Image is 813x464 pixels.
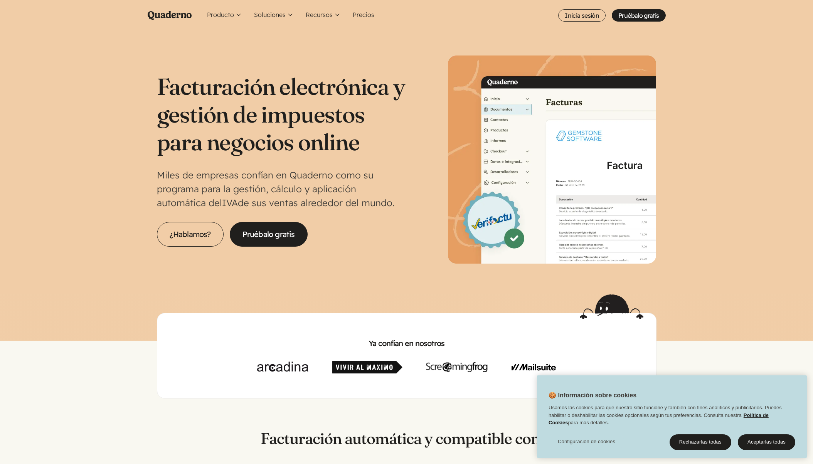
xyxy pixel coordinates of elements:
[230,222,308,247] a: Pruébalo gratis
[157,429,656,448] p: Facturación automática y compatible con…
[549,434,624,449] button: Configuración de cookies
[157,72,407,156] h1: Facturación electrónica y gestión de impuestos para negocios online
[448,55,656,264] img: Interfaz de Quaderno mostrando la página Factura con el distintivo Verifactu
[537,391,636,404] h2: 🍪 Información sobre cookies
[549,412,769,425] a: Política de Cookies
[558,9,606,22] a: Inicia sesión
[738,434,795,450] button: Aceptarlas todas
[426,361,488,373] img: Screaming Frog
[157,222,224,247] a: ¿Hablamos?
[670,434,731,450] button: Rechazarlas todas
[170,338,644,349] h2: Ya confían en nosotros
[222,197,238,208] abbr: Impuesto sobre el Valor Añadido
[612,9,665,22] a: Pruébalo gratis
[512,361,556,373] img: Mailsuite
[537,375,807,458] div: Cookie banner
[537,375,807,458] div: 🍪 Información sobre cookies
[537,404,807,430] div: Usamos las cookies para que nuestro sitio funcione y también con fines analíticos y publicitarios...
[257,361,308,373] img: Arcadina.com
[332,361,402,373] img: Vivir al Máximo
[157,168,407,210] p: Miles de empresas confían en Quaderno como su programa para la gestión, cálculo y aplicación auto...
